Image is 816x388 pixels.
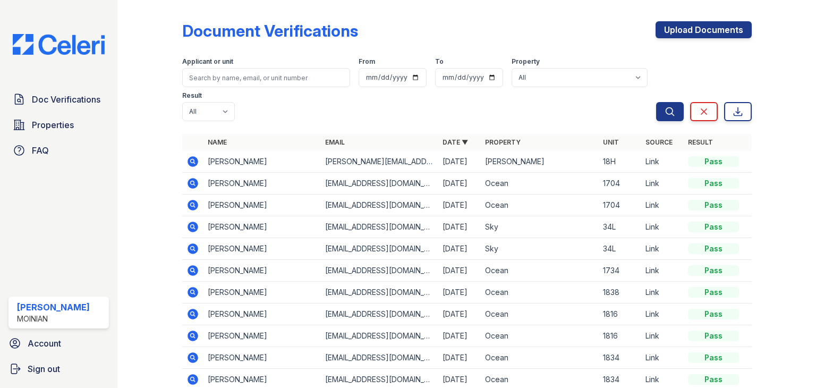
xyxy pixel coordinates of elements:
td: [PERSON_NAME] [203,282,321,303]
td: Link [641,282,684,303]
td: [PERSON_NAME] [203,173,321,195]
a: Sign out [4,358,113,379]
td: Link [641,325,684,347]
td: Link [641,260,684,282]
div: Moinian [17,314,90,324]
div: Pass [688,352,739,363]
td: [PERSON_NAME] [203,347,321,369]
td: 1816 [599,303,641,325]
td: 18H [599,151,641,173]
td: Ocean [481,347,598,369]
td: [EMAIL_ADDRESS][DOMAIN_NAME] [321,195,438,216]
span: Account [28,337,61,350]
td: Link [641,238,684,260]
td: [EMAIL_ADDRESS][DOMAIN_NAME] [321,173,438,195]
td: [PERSON_NAME] [203,151,321,173]
div: Pass [688,156,739,167]
td: 1834 [599,347,641,369]
td: Link [641,151,684,173]
a: Name [208,138,227,146]
a: FAQ [8,140,109,161]
div: Document Verifications [182,21,358,40]
td: Sky [481,216,598,238]
td: [DATE] [438,325,481,347]
a: Doc Verifications [8,89,109,110]
td: Ocean [481,325,598,347]
td: [PERSON_NAME] [203,216,321,238]
td: [PERSON_NAME] [203,303,321,325]
td: 1704 [599,173,641,195]
td: [DATE] [438,238,481,260]
td: [EMAIL_ADDRESS][DOMAIN_NAME] [321,216,438,238]
label: Result [182,91,202,100]
div: Pass [688,309,739,319]
td: 1734 [599,260,641,282]
div: Pass [688,287,739,298]
td: [DATE] [438,216,481,238]
span: Properties [32,119,74,131]
td: [EMAIL_ADDRESS][DOMAIN_NAME] [321,260,438,282]
td: [PERSON_NAME][EMAIL_ADDRESS][PERSON_NAME][DOMAIN_NAME] [321,151,438,173]
td: 1838 [599,282,641,303]
label: Property [512,57,540,66]
td: [DATE] [438,173,481,195]
td: [PERSON_NAME] [203,260,321,282]
a: Upload Documents [656,21,752,38]
td: 34L [599,216,641,238]
td: Link [641,347,684,369]
td: Sky [481,238,598,260]
td: [PERSON_NAME] [203,195,321,216]
a: Result [688,138,713,146]
a: Date ▼ [443,138,468,146]
a: Email [325,138,345,146]
td: [PERSON_NAME] [203,325,321,347]
div: Pass [688,243,739,254]
img: CE_Logo_Blue-a8612792a0a2168367f1c8372b55b34899dd931a85d93a1a3d3e32e68fde9ad4.png [4,34,113,55]
span: Doc Verifications [32,93,100,106]
td: Ocean [481,173,598,195]
a: Account [4,333,113,354]
td: [DATE] [438,303,481,325]
div: Pass [688,331,739,341]
td: [DATE] [438,282,481,303]
a: Properties [8,114,109,136]
label: From [359,57,375,66]
a: Property [485,138,521,146]
td: Ocean [481,303,598,325]
td: [DATE] [438,260,481,282]
td: 34L [599,238,641,260]
td: 1704 [599,195,641,216]
td: [DATE] [438,347,481,369]
label: To [435,57,444,66]
a: Unit [603,138,619,146]
td: Link [641,195,684,216]
td: Ocean [481,260,598,282]
td: [EMAIL_ADDRESS][DOMAIN_NAME] [321,238,438,260]
td: Link [641,173,684,195]
td: [DATE] [438,151,481,173]
td: [PERSON_NAME] [203,238,321,260]
td: Ocean [481,195,598,216]
div: Pass [688,178,739,189]
td: [PERSON_NAME] [481,151,598,173]
div: Pass [688,374,739,385]
td: 1816 [599,325,641,347]
div: Pass [688,222,739,232]
td: [EMAIL_ADDRESS][DOMAIN_NAME] [321,303,438,325]
div: Pass [688,265,739,276]
td: Ocean [481,282,598,303]
span: Sign out [28,362,60,375]
td: Link [641,303,684,325]
td: Link [641,216,684,238]
label: Applicant or unit [182,57,233,66]
span: FAQ [32,144,49,157]
td: [DATE] [438,195,481,216]
div: Pass [688,200,739,210]
td: [EMAIL_ADDRESS][DOMAIN_NAME] [321,282,438,303]
div: [PERSON_NAME] [17,301,90,314]
a: Source [645,138,673,146]
input: Search by name, email, or unit number [182,68,350,87]
td: [EMAIL_ADDRESS][DOMAIN_NAME] [321,325,438,347]
td: [EMAIL_ADDRESS][DOMAIN_NAME] [321,347,438,369]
